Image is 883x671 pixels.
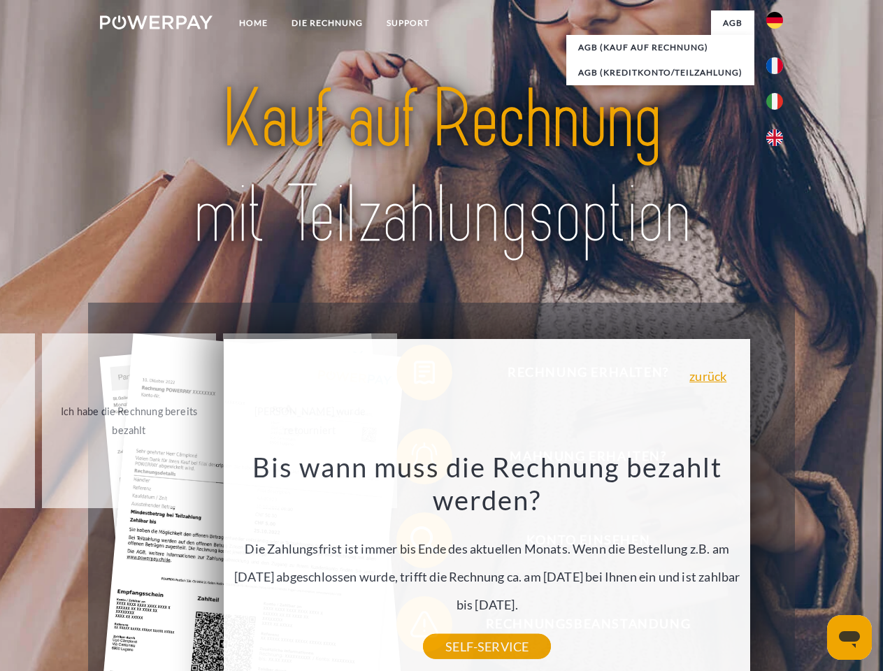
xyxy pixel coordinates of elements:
[280,10,375,36] a: DIE RECHNUNG
[423,634,551,659] a: SELF-SERVICE
[566,60,754,85] a: AGB (Kreditkonto/Teilzahlung)
[766,93,783,110] img: it
[711,10,754,36] a: agb
[232,450,742,647] div: Die Zahlungsfrist ist immer bis Ende des aktuellen Monats. Wenn die Bestellung z.B. am [DATE] abg...
[689,370,726,382] a: zurück
[50,402,208,440] div: Ich habe die Rechnung bereits bezahlt
[100,15,213,29] img: logo-powerpay-white.svg
[232,450,742,517] h3: Bis wann muss die Rechnung bezahlt werden?
[134,67,749,268] img: title-powerpay_de.svg
[766,57,783,74] img: fr
[566,35,754,60] a: AGB (Kauf auf Rechnung)
[227,10,280,36] a: Home
[375,10,441,36] a: SUPPORT
[766,129,783,146] img: en
[766,12,783,29] img: de
[827,615,872,660] iframe: Schaltfläche zum Öffnen des Messaging-Fensters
